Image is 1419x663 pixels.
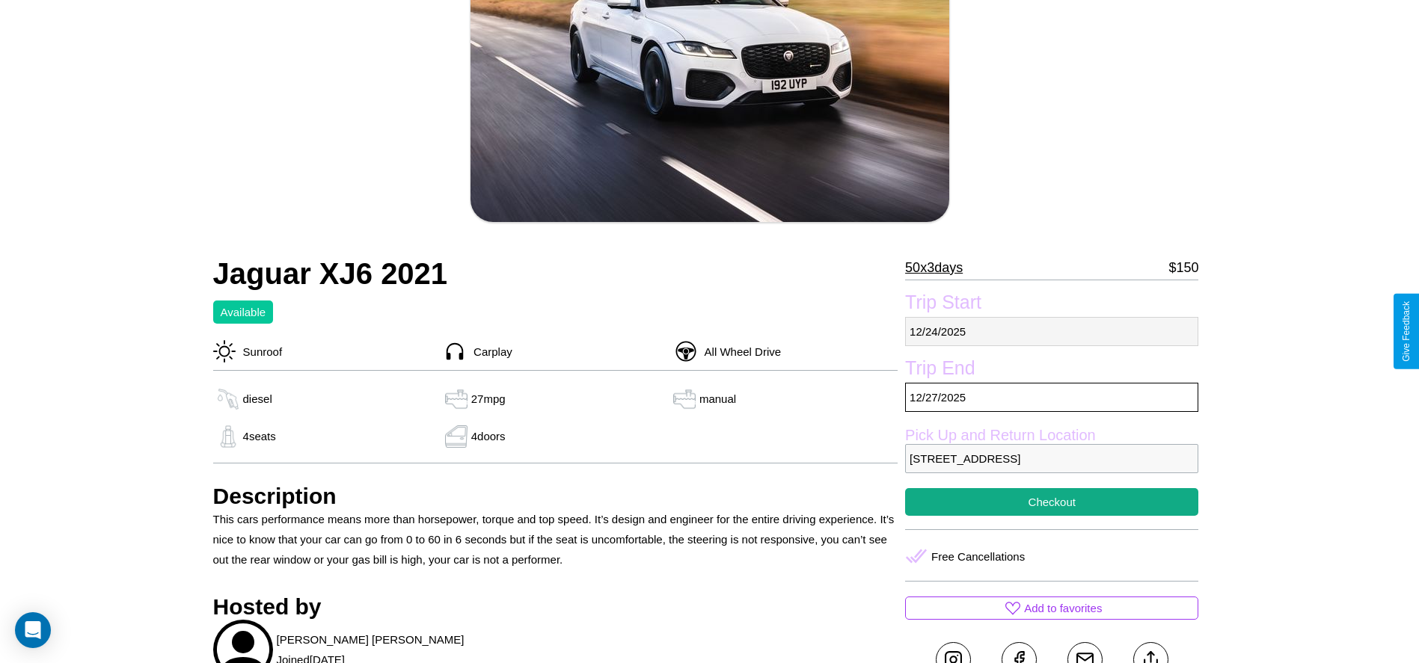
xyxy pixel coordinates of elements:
[471,426,506,446] p: 4 doors
[15,612,51,648] div: Open Intercom Messenger
[905,383,1198,412] p: 12 / 27 / 2025
[1168,256,1198,280] p: $ 150
[213,425,243,448] img: gas
[471,389,506,409] p: 27 mpg
[905,488,1198,516] button: Checkout
[905,427,1198,444] label: Pick Up and Return Location
[236,342,283,362] p: Sunroof
[243,426,276,446] p: 4 seats
[213,509,898,570] p: This cars performance means more than horsepower, torque and top speed. It’s design and engineer ...
[213,388,243,410] img: gas
[905,292,1198,317] label: Trip Start
[441,425,471,448] img: gas
[213,484,898,509] h3: Description
[905,596,1198,620] button: Add to favorites
[1401,301,1412,362] div: Give Feedback
[697,342,782,362] p: All Wheel Drive
[213,594,898,620] h3: Hosted by
[905,444,1198,473] p: [STREET_ADDRESS]
[213,257,898,291] h2: Jaguar XJ6 2021
[466,342,512,362] p: Carplay
[669,388,699,410] img: gas
[277,629,465,650] p: [PERSON_NAME] [PERSON_NAME]
[931,546,1025,567] p: Free Cancellations
[905,357,1198,383] label: Trip End
[441,388,471,410] img: gas
[1024,598,1102,618] p: Add to favorites
[699,389,736,409] p: manual
[221,302,266,322] p: Available
[905,256,963,280] p: 50 x 3 days
[905,317,1198,346] p: 12 / 24 / 2025
[243,389,272,409] p: diesel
